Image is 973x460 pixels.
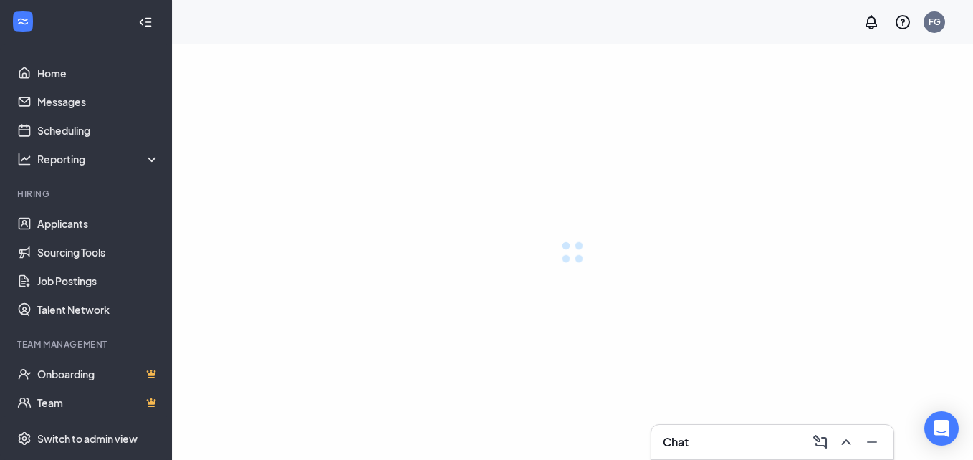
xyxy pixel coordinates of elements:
button: ChevronUp [833,431,856,454]
svg: Notifications [863,14,880,31]
a: Scheduling [37,116,160,145]
div: Open Intercom Messenger [924,411,959,446]
a: Sourcing Tools [37,238,160,267]
div: Team Management [17,338,157,350]
svg: Settings [17,431,32,446]
div: Switch to admin view [37,431,138,446]
svg: Collapse [138,15,153,29]
h3: Chat [663,434,689,450]
svg: ComposeMessage [812,433,829,451]
a: Job Postings [37,267,160,295]
a: OnboardingCrown [37,360,160,388]
div: FG [929,16,941,28]
a: Messages [37,87,160,116]
a: Talent Network [37,295,160,324]
svg: ChevronUp [838,433,855,451]
svg: WorkstreamLogo [16,14,30,29]
div: Hiring [17,188,157,200]
svg: QuestionInfo [894,14,911,31]
a: Applicants [37,209,160,238]
a: Home [37,59,160,87]
svg: Minimize [863,433,881,451]
a: TeamCrown [37,388,160,417]
svg: Analysis [17,152,32,166]
button: Minimize [859,431,882,454]
button: ComposeMessage [807,431,830,454]
div: Reporting [37,152,160,166]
